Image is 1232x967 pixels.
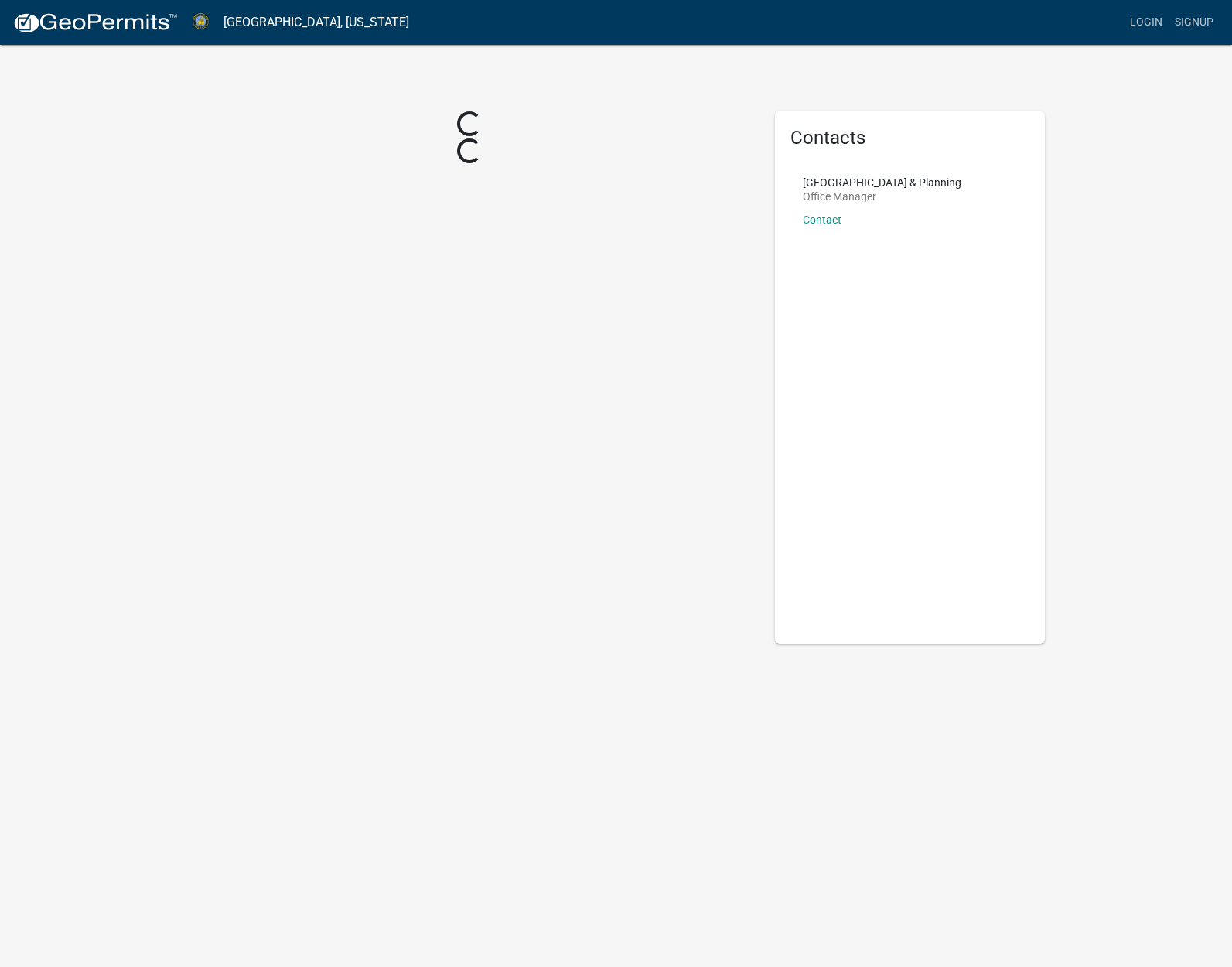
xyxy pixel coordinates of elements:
img: Abbeville County, South Carolina [190,12,211,32]
a: [GEOGRAPHIC_DATA], [US_STATE] [224,9,409,36]
p: Office Manager [803,191,961,202]
a: Login [1124,8,1169,37]
a: Signup [1169,8,1220,37]
a: Contact [803,214,841,226]
p: [GEOGRAPHIC_DATA] & Planning [803,177,961,188]
h5: Contacts [790,127,1030,149]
